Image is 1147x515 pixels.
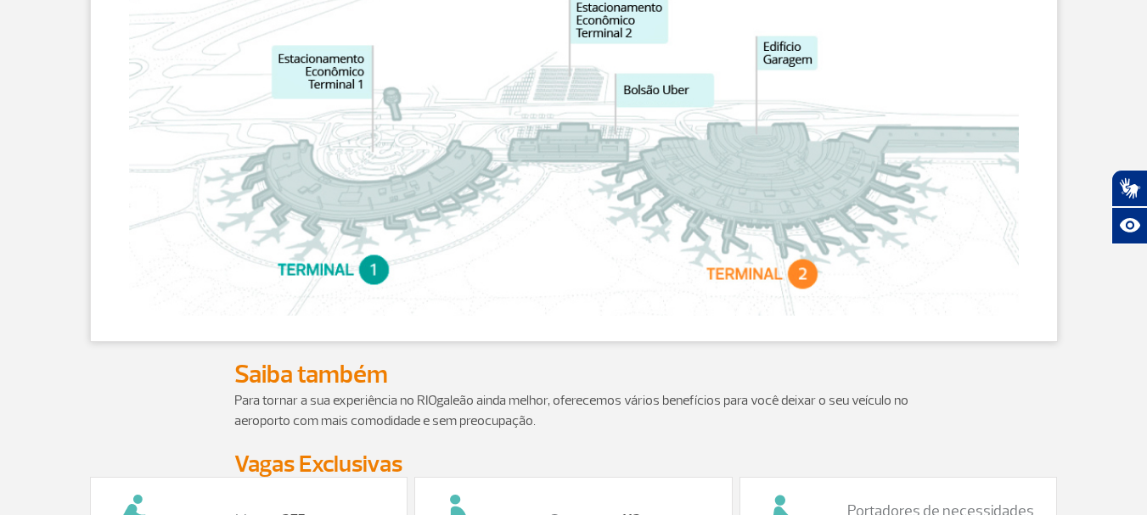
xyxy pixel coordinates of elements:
button: Abrir recursos assistivos. [1111,207,1147,244]
h3: Vagas Exclusivas [234,451,914,477]
p: Para tornar a sua experiência no RIOgaleão ainda melhor, oferecemos vários benefícios para você d... [234,390,914,431]
div: Plugin de acessibilidade da Hand Talk. [1111,170,1147,244]
button: Abrir tradutor de língua de sinais. [1111,170,1147,207]
h2: Saiba também [234,359,914,390]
